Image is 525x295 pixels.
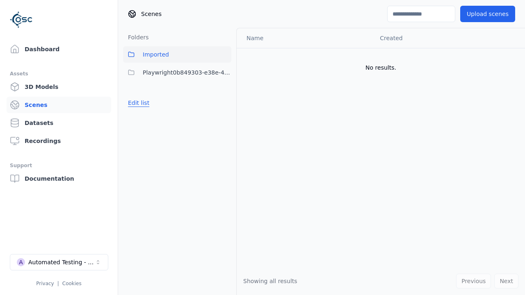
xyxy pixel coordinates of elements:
[10,254,108,270] button: Select a workspace
[141,10,162,18] span: Scenes
[7,133,111,149] a: Recordings
[143,50,169,59] span: Imported
[36,281,54,286] a: Privacy
[10,8,33,31] img: Logo
[123,64,231,81] button: Playwright0b849303-e38e-464d-b0bc-c651f136373a
[7,79,111,95] a: 3D Models
[10,69,108,79] div: Assets
[123,46,231,63] button: Imported
[17,258,25,266] div: A
[243,278,297,284] span: Showing all results
[237,48,525,87] td: No results.
[123,95,154,110] button: Edit list
[7,170,111,187] a: Documentation
[62,281,82,286] a: Cookies
[57,281,59,286] span: |
[123,33,149,41] h3: Folders
[237,28,373,48] th: Name
[10,161,108,170] div: Support
[460,6,515,22] button: Upload scenes
[7,41,111,57] a: Dashboard
[373,28,512,48] th: Created
[28,258,95,266] div: Automated Testing - Playwright
[143,68,231,77] span: Playwright0b849303-e38e-464d-b0bc-c651f136373a
[7,115,111,131] a: Datasets
[7,97,111,113] a: Scenes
